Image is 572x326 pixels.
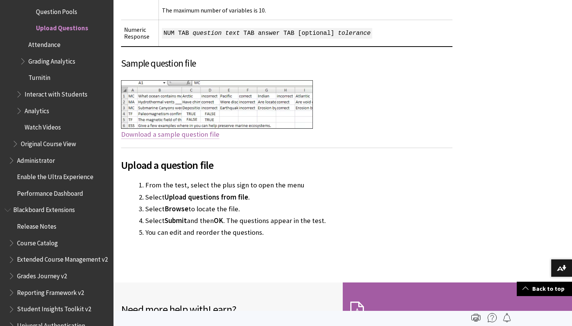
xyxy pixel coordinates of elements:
[471,313,480,322] img: Print
[121,157,452,173] span: Upload a question file
[336,28,372,39] span: tolerance
[17,237,58,247] span: Course Catalog
[162,28,191,39] span: NUM TAB
[13,204,75,214] span: Blackboard Extensions
[214,216,223,225] span: OK
[17,187,83,197] span: Performance Dashboard
[28,72,50,82] span: Turnitin
[145,180,452,190] li: From the test, select the plus sign to open the menu
[36,22,88,32] span: Upload Questions
[165,216,187,225] span: Submit
[488,313,497,322] img: More help
[350,301,364,320] img: Subscription Icon
[21,137,76,148] span: Original Course View
[145,192,452,203] li: Select .
[121,130,219,139] a: Download a sample question file
[165,204,188,213] span: Browse
[28,55,75,65] span: Grading Analytics
[191,28,241,39] span: question text
[17,170,93,181] span: Enable the Ultra Experience
[121,20,159,46] td: Numeric Response
[145,215,452,226] li: Select and then . The questions appear in the test.
[17,220,56,230] span: Release Notes
[517,282,572,296] a: Back to top
[208,303,232,316] span: Learn
[25,88,87,98] span: Interact with Students
[17,303,91,313] span: Student Insights Toolkit v2
[502,313,511,322] img: Follow this page
[121,56,452,71] h3: Sample question file
[28,38,61,48] span: Attendance
[17,270,67,280] span: Grades Journey v2
[145,227,452,238] li: You can edit and reorder the questions.
[25,121,61,131] span: Watch Videos
[17,154,55,164] span: Administrator
[121,301,335,317] h2: Need more help with ?
[36,5,77,16] span: Question Pools
[145,204,452,214] li: Select to locate the file.
[17,286,84,296] span: Reporting Framework v2
[25,105,49,115] span: Analytics
[165,193,248,201] span: Upload questions from file
[17,253,108,264] span: Extended Course Management v2
[242,28,336,39] span: TAB answer TAB [optional]
[121,80,313,129] img: Image illustrating associated text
